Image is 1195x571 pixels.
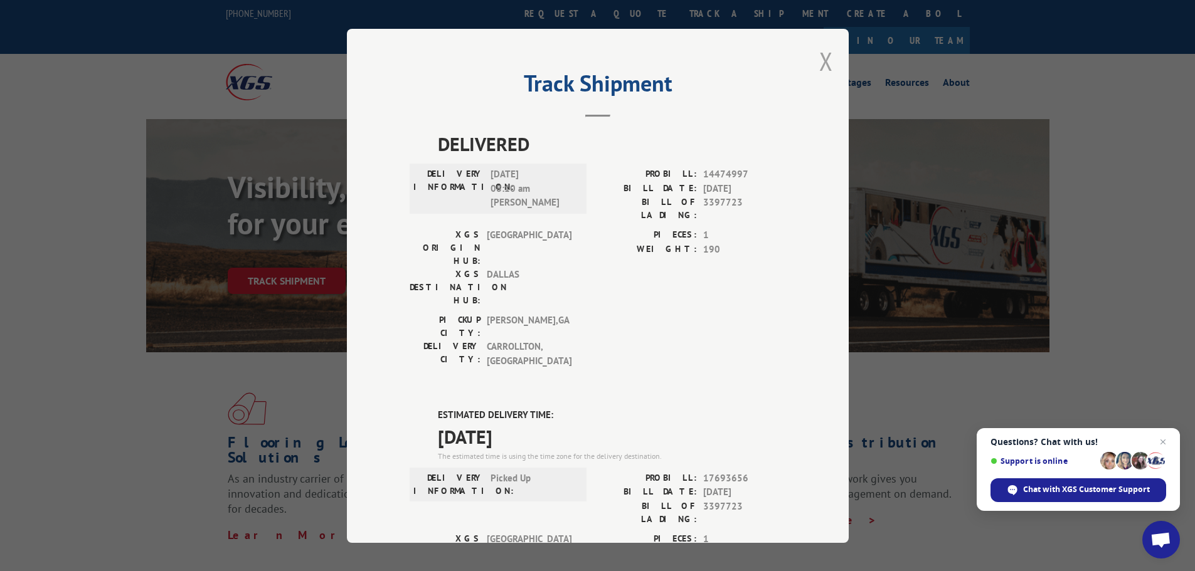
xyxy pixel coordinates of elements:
label: XGS ORIGIN HUB: [410,228,481,268]
label: XGS ORIGIN HUB: [410,532,481,571]
label: BILL OF LADING: [598,196,697,222]
span: [DATE] 08:10 am [PERSON_NAME] [491,167,575,210]
label: BILL DATE: [598,485,697,500]
span: [DATE] [438,422,786,450]
label: DELIVERY INFORMATION: [413,167,484,210]
label: PIECES: [598,228,697,243]
span: [DATE] [703,485,786,500]
button: Close modal [819,45,833,78]
span: 14474997 [703,167,786,182]
span: CARROLLTON , [GEOGRAPHIC_DATA] [487,340,571,368]
span: Close chat [1155,434,1171,449]
div: Open chat [1142,521,1180,558]
label: PIECES: [598,532,697,546]
span: DALLAS [487,268,571,307]
span: DELIVERED [438,130,786,158]
span: 190 [703,242,786,256]
span: 3397723 [703,196,786,222]
label: WEIGHT: [598,242,697,256]
label: PICKUP CITY: [410,313,481,340]
span: [GEOGRAPHIC_DATA] [487,532,571,571]
span: [DATE] [703,181,786,196]
h2: Track Shipment [410,75,786,98]
label: XGS DESTINATION HUB: [410,268,481,307]
span: 1 [703,228,786,243]
span: Questions? Chat with us! [991,437,1166,447]
span: Support is online [991,456,1096,466]
span: 1 [703,532,786,546]
span: [GEOGRAPHIC_DATA] [487,228,571,268]
label: PROBILL: [598,167,697,182]
div: The estimated time is using the time zone for the delivery destination. [438,450,786,461]
span: 17693656 [703,471,786,485]
span: 3397723 [703,499,786,525]
label: BILL DATE: [598,181,697,196]
label: DELIVERY CITY: [410,340,481,368]
div: Chat with XGS Customer Support [991,478,1166,502]
span: Chat with XGS Customer Support [1023,484,1150,495]
label: ESTIMATED DELIVERY TIME: [438,408,786,422]
label: DELIVERY INFORMATION: [413,471,484,497]
span: [PERSON_NAME] , GA [487,313,571,340]
span: Picked Up [491,471,575,497]
label: BILL OF LADING: [598,499,697,525]
label: PROBILL: [598,471,697,485]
